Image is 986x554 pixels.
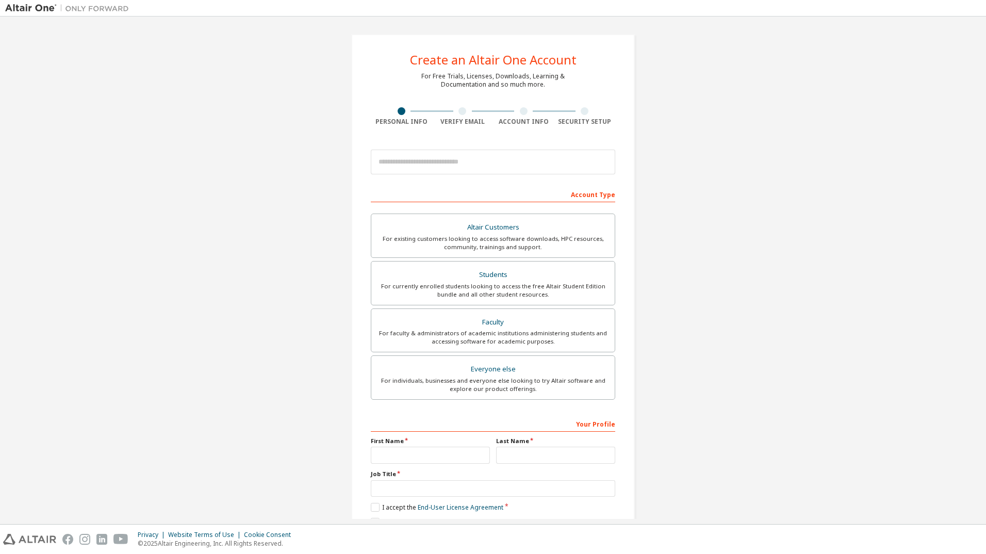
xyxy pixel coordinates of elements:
div: Everyone else [377,362,609,377]
div: Privacy [138,531,168,539]
label: I accept the [371,503,503,512]
div: Account Info [493,118,554,126]
label: First Name [371,437,490,445]
div: Security Setup [554,118,616,126]
div: Your Profile [371,415,615,432]
div: Cookie Consent [244,531,297,539]
a: End-User License Agreement [418,503,503,512]
div: Students [377,268,609,282]
label: Last Name [496,437,615,445]
img: facebook.svg [62,534,73,545]
div: For currently enrolled students looking to access the free Altair Student Edition bundle and all ... [377,282,609,299]
div: Faculty [377,315,609,330]
div: Verify Email [432,118,494,126]
img: Altair One [5,3,134,13]
img: altair_logo.svg [3,534,56,545]
img: youtube.svg [113,534,128,545]
div: Create an Altair One Account [410,54,577,66]
div: Altair Customers [377,220,609,235]
div: Account Type [371,186,615,202]
img: instagram.svg [79,534,90,545]
div: For individuals, businesses and everyone else looking to try Altair software and explore our prod... [377,377,609,393]
label: Job Title [371,470,615,478]
label: I would like to receive marketing emails from Altair [371,518,531,527]
img: linkedin.svg [96,534,107,545]
div: For Free Trials, Licenses, Downloads, Learning & Documentation and so much more. [421,72,565,89]
div: Website Terms of Use [168,531,244,539]
p: © 2025 Altair Engineering, Inc. All Rights Reserved. [138,539,297,548]
div: For faculty & administrators of academic institutions administering students and accessing softwa... [377,329,609,346]
div: Personal Info [371,118,432,126]
div: For existing customers looking to access software downloads, HPC resources, community, trainings ... [377,235,609,251]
